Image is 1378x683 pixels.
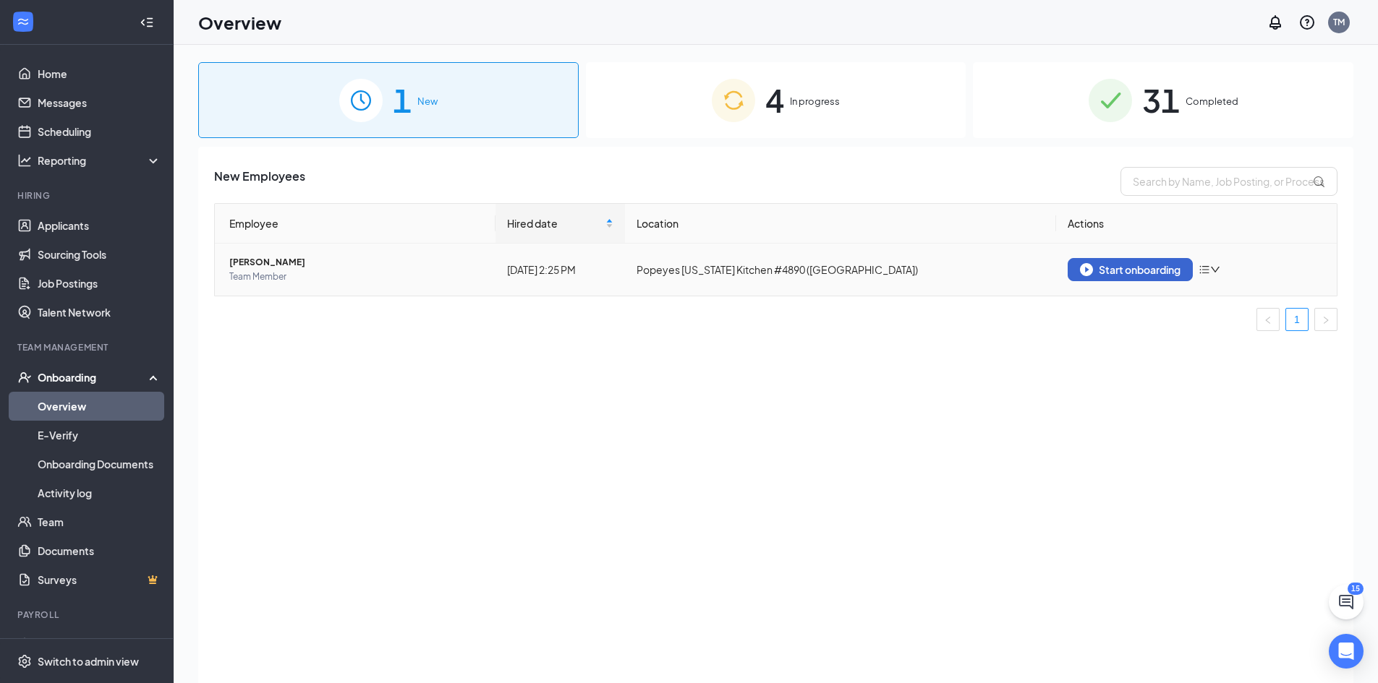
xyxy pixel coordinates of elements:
div: TM [1333,16,1345,28]
span: In progress [790,94,840,108]
a: Home [38,59,161,88]
a: Scheduling [38,117,161,146]
button: ChatActive [1329,585,1364,619]
div: Team Management [17,341,158,353]
span: Completed [1186,94,1238,108]
a: Team [38,507,161,536]
div: Reporting [38,153,162,168]
span: New [417,94,438,108]
span: down [1210,265,1220,275]
a: E-Verify [38,421,161,450]
a: Talent Network [38,298,161,327]
td: Popeyes [US_STATE] Kitchen #4890 ([GEOGRAPHIC_DATA]) [625,244,1056,296]
button: left [1256,308,1280,331]
svg: UserCheck [17,370,32,385]
th: Employee [215,204,496,244]
button: right [1314,308,1337,331]
div: [DATE] 2:25 PM [507,262,614,278]
button: Start onboarding [1068,258,1193,281]
li: 1 [1285,308,1309,331]
div: Onboarding [38,370,149,385]
a: Job Postings [38,269,161,298]
svg: Collapse [140,15,154,30]
svg: WorkstreamLogo [16,14,30,29]
a: SurveysCrown [38,565,161,594]
a: Onboarding Documents [38,450,161,478]
div: Open Intercom Messenger [1329,634,1364,669]
svg: Analysis [17,153,32,168]
a: Documents [38,536,161,565]
svg: ChatActive [1337,593,1355,611]
div: Start onboarding [1080,263,1181,276]
svg: Notifications [1267,14,1284,31]
div: 15 [1348,583,1364,595]
span: left [1264,316,1272,325]
span: 31 [1142,75,1180,125]
a: Sourcing Tools [38,240,161,269]
a: Activity log [38,478,161,507]
span: Hired date [507,215,603,231]
a: PayrollCrown [38,630,161,659]
a: Messages [38,88,161,117]
a: 1 [1286,309,1308,330]
div: Payroll [17,609,158,621]
svg: Settings [17,654,32,669]
span: 4 [765,75,784,125]
div: Hiring [17,189,158,202]
svg: QuestionInfo [1298,14,1316,31]
li: Next Page [1314,308,1337,331]
th: Actions [1056,204,1337,244]
li: Previous Page [1256,308,1280,331]
span: right [1322,316,1330,325]
span: bars [1199,264,1210,275]
h1: Overview [198,10,281,35]
th: Location [625,204,1056,244]
span: New Employees [214,167,305,196]
div: Switch to admin view [38,654,139,669]
a: Overview [38,392,161,421]
a: Applicants [38,211,161,240]
span: 1 [393,75,412,125]
span: Team Member [229,270,484,284]
span: [PERSON_NAME] [229,255,484,270]
input: Search by Name, Job Posting, or Process [1120,167,1337,196]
